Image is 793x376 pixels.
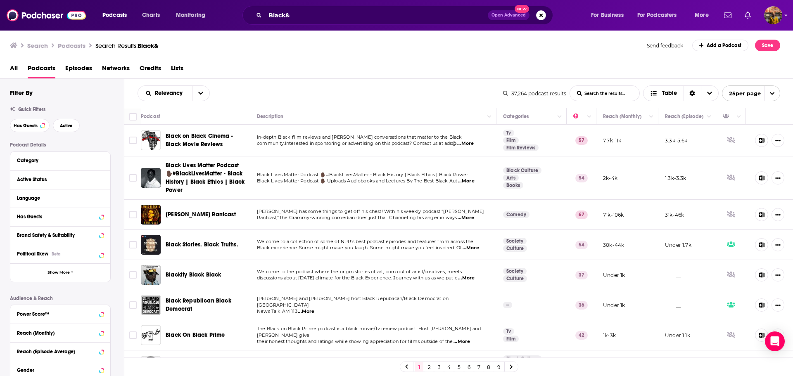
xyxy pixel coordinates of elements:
span: their honest thoughts and ratings while showing appreciation for films outside of the [257,338,453,344]
button: Open AdvancedNew [488,10,529,20]
a: 9 [494,362,503,372]
p: 3.3k-5.6k [665,137,688,144]
a: [PERSON_NAME] Rantcast [166,210,236,219]
span: Political Skew [17,251,48,257]
p: __ [665,302,681,309]
span: In-depth Black film reviews and [PERSON_NAME] conversations that matter to the Black [257,134,462,140]
a: All [10,61,18,78]
button: Political SkewBeta [17,248,104,259]
img: Blackity Black Black [141,265,161,285]
div: Power Score [573,111,585,121]
a: Society [503,238,527,244]
p: Under 1.7k [665,241,691,248]
span: Toggle select row [129,174,137,182]
span: ...More [463,245,479,251]
span: Podcasts [102,9,127,21]
a: Tv [503,130,514,136]
p: 36 [575,301,588,309]
span: Table [662,90,677,96]
a: Podchaser - Follow, Share and Rate Podcasts [7,7,86,23]
button: open menu [97,9,138,22]
div: Language [17,195,98,201]
span: ...More [457,140,474,147]
div: Has Guests [723,111,734,121]
p: Under 1k [603,302,625,309]
img: Black Stories. Black Truths. [141,235,161,255]
button: open menu [170,9,216,22]
div: Category [17,158,98,163]
button: Send feedback [644,42,686,49]
button: Column Actions [734,112,744,122]
button: Show More Button [772,134,784,147]
a: Black Lives Matter Podcast ✋🏿#BlackLivesMatter - Black History | Black Ethics | Black Power [141,168,161,188]
span: Open Advanced [491,13,526,17]
span: Blackity Black Black [166,271,221,278]
span: For Business [591,9,624,21]
button: Active Status [17,174,104,184]
div: Reach (Monthly) [603,111,641,121]
p: 37 [575,271,588,279]
span: Welcome to a collection of some of NPR's best podcast episodes and features from across the [257,239,474,244]
a: Society [503,268,527,274]
a: Tv [503,328,514,335]
div: Podcast [141,111,160,121]
p: Audience & Reach [10,296,111,301]
div: Reach (Episode) [665,111,703,121]
img: Black on Black Cinema - Black Movie Reviews [141,130,161,150]
span: Black On Black Prime [166,331,225,338]
a: Black Culture [503,355,541,362]
span: Has Guests [14,123,38,128]
h3: Search [27,42,48,50]
button: Brand Safety & Suitability [17,230,104,240]
span: Black Republican Black Democrat [166,297,231,312]
div: Search podcasts, credits, & more... [250,6,561,25]
p: 30k-44k [603,241,624,248]
a: Black Stories. Black Truths. [166,241,238,249]
div: Reach (Episode Average) [17,349,97,355]
a: 1 [415,362,423,372]
span: Black Lives Matter Podcast ✋🏿#BlackLivesMatter - Black History | Black Ethics | Black Power [166,162,245,194]
a: Culture [503,275,527,282]
span: News Talk AM 113 [257,308,297,314]
a: Culture [503,245,527,252]
h2: Filter By [10,89,33,97]
img: Black Republican Black Democrat [141,295,161,315]
button: Gender [17,364,104,375]
span: Toggle select row [129,331,137,339]
span: Show More [47,270,70,275]
div: Reach (Monthly) [17,330,97,336]
button: Show More [10,263,110,282]
p: 71k-106k [603,211,624,218]
p: 54 [575,241,588,249]
a: Black Republican Black Democrat [166,297,247,313]
span: ...More [453,338,470,345]
span: Charts [142,9,160,21]
button: Show More Button [772,208,784,221]
span: Toggle select row [129,241,137,248]
a: Lewis Black's Rantcast [141,205,161,225]
span: Black Stories. Black Truths. [166,241,238,248]
button: Reach (Monthly) [17,327,104,338]
a: Credits [140,61,161,78]
button: Show profile menu [764,6,782,24]
a: Black Culture [503,167,541,174]
span: For Podcasters [637,9,677,21]
a: 7 [475,362,483,372]
a: Episodes [65,61,92,78]
a: Podcasts [28,61,55,78]
a: Comedy [503,211,529,218]
span: Black on Black Cinema - Black Movie Reviews [166,132,233,148]
div: Active Status [17,177,98,182]
h2: Choose View [643,85,719,101]
a: Black's History Week [141,356,161,376]
span: ...More [458,178,475,184]
a: Black on Black Cinema - Black Movie Reviews [166,132,247,149]
p: 54 [575,174,588,182]
a: Books [503,182,523,189]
